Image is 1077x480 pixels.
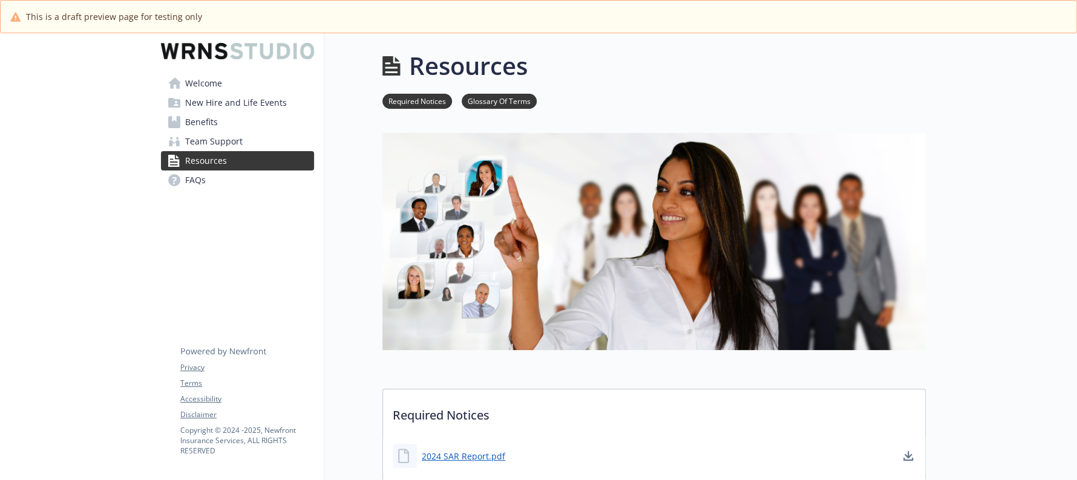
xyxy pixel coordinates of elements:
[185,151,227,170] span: Resources
[382,133,926,350] img: resources page banner
[180,409,313,420] a: Disclaimer
[161,132,314,151] a: Team Support
[180,378,313,389] a: Terms
[185,170,206,190] span: FAQs
[180,425,313,456] p: Copyright © 2024 - 2025 , Newfront Insurance Services, ALL RIGHTS RESERVED
[161,74,314,93] a: Welcome
[185,74,222,93] span: Welcome
[901,449,915,463] a: download document
[409,48,528,84] h1: Resources
[185,132,243,151] span: Team Support
[382,95,452,106] a: Required Notices
[26,10,202,23] span: This is a draft preview page for testing only
[422,450,505,462] a: 2024 SAR Report.pdf
[161,93,314,112] a: New Hire and Life Events
[185,93,287,112] span: New Hire and Life Events
[383,389,925,434] p: Required Notices
[161,151,314,170] a: Resources
[180,362,313,373] a: Privacy
[161,170,314,190] a: FAQs
[161,112,314,132] a: Benefits
[180,394,313,404] a: Accessibility
[462,95,537,106] a: Glossary Of Terms
[185,112,218,132] span: Benefits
